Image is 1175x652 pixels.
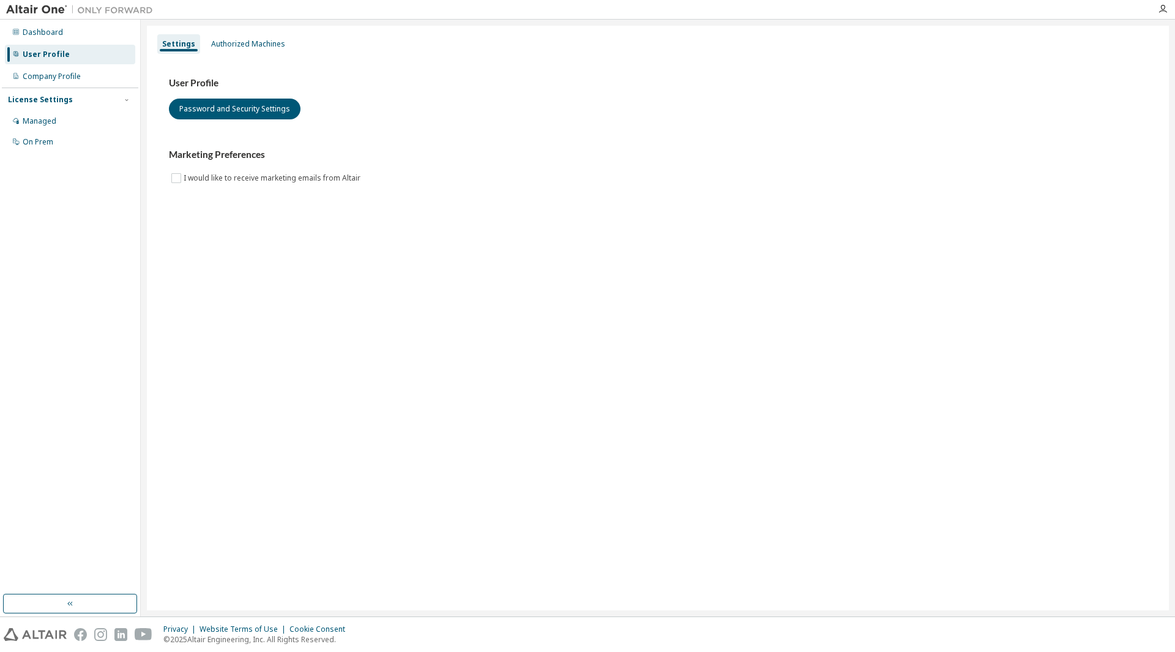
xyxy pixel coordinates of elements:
[163,624,200,634] div: Privacy
[114,628,127,641] img: linkedin.svg
[162,39,195,49] div: Settings
[4,628,67,641] img: altair_logo.svg
[74,628,87,641] img: facebook.svg
[184,171,363,185] label: I would like to receive marketing emails from Altair
[23,137,53,147] div: On Prem
[8,95,73,105] div: License Settings
[163,634,352,645] p: © 2025 Altair Engineering, Inc. All Rights Reserved.
[23,50,70,59] div: User Profile
[200,624,289,634] div: Website Terms of Use
[23,28,63,37] div: Dashboard
[169,77,1147,89] h3: User Profile
[6,4,159,16] img: Altair One
[211,39,285,49] div: Authorized Machines
[135,628,152,641] img: youtube.svg
[169,99,300,119] button: Password and Security Settings
[289,624,352,634] div: Cookie Consent
[23,116,56,126] div: Managed
[169,149,1147,161] h3: Marketing Preferences
[94,628,107,641] img: instagram.svg
[23,72,81,81] div: Company Profile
